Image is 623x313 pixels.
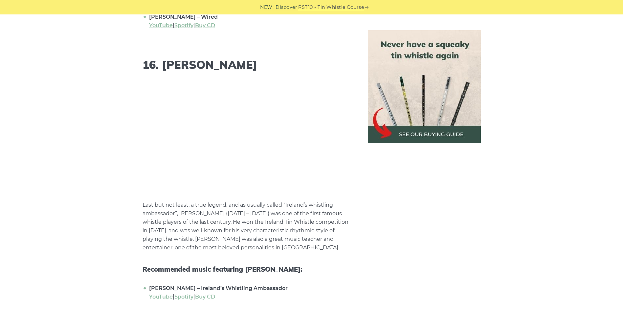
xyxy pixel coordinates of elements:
img: tin whistle buying guide [368,30,481,143]
iframe: Ireland's Whistling Ambassador (w/ subtitles) [143,83,352,187]
a: Spotify [174,22,193,29]
p: Last but not least, a true legend, and as usually called “Ireland’s whistling ambassador”, [PERSO... [143,201,352,252]
a: Spotify [174,294,193,300]
h2: 16. [PERSON_NAME] [143,58,352,72]
li: | | [147,13,352,30]
a: PST10 - Tin Whistle Course [298,4,364,11]
span: NEW: [260,4,274,11]
a: YouTube [149,294,173,300]
a: Buy CD [195,22,215,29]
li: | | [147,284,352,301]
strong: [PERSON_NAME] – Wired [149,14,218,20]
span: Recommended music featuring [PERSON_NAME]: [143,265,352,273]
a: Buy CD [195,294,215,300]
a: YouTube [149,22,173,29]
span: Discover [276,4,297,11]
strong: [PERSON_NAME] – Ireland’s Whistling Ambassador [149,285,288,291]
